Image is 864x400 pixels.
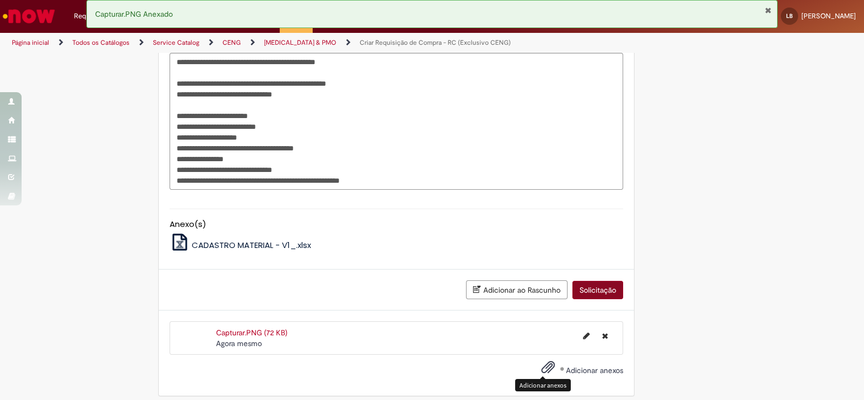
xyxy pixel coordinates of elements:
span: [PERSON_NAME] [801,11,856,20]
span: CADASTRO MATERIAL - V1_.xlsx [192,239,311,251]
h5: Anexo(s) [170,220,623,229]
button: Adicionar anexos [538,357,558,382]
a: Capturar.PNG (72 KB) [216,328,287,337]
a: Todos os Catálogos [72,38,130,47]
textarea: Descrição [170,53,623,190]
span: Adicionar anexos [566,365,623,375]
time: 01/10/2025 14:01:28 [216,339,262,348]
div: Adicionar anexos [515,379,571,391]
a: Página inicial [12,38,49,47]
button: Adicionar ao Rascunho [466,280,568,299]
button: Solicitação [572,281,623,299]
a: [MEDICAL_DATA] & PMO [264,38,336,47]
button: Editar nome de arquivo Capturar.PNG [577,327,596,344]
span: Requisições [74,11,112,22]
ul: Trilhas de página [8,33,568,53]
a: Criar Requisição de Compra - RC (Exclusivo CENG) [360,38,511,47]
span: LB [786,12,793,19]
button: Excluir Capturar.PNG [596,327,615,344]
span: Agora mesmo [216,339,262,348]
span: Capturar.PNG Anexado [95,9,173,19]
a: CADASTRO MATERIAL - V1_.xlsx [170,239,312,251]
a: Service Catalog [153,38,199,47]
img: ServiceNow [1,5,57,27]
a: CENG [222,38,241,47]
button: Fechar Notificação [765,6,772,15]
